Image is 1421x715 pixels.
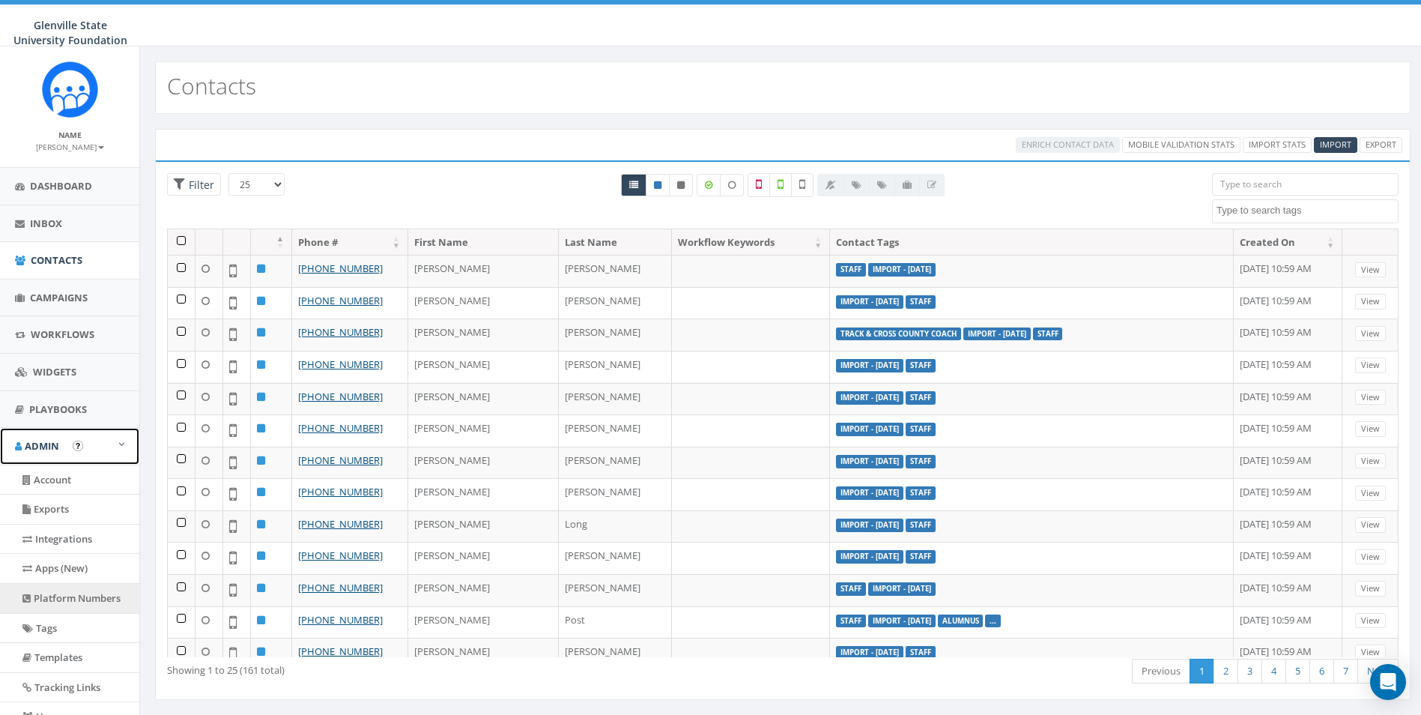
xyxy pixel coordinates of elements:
td: [PERSON_NAME] [559,478,673,510]
a: [PHONE_NUMBER] [298,453,383,467]
img: Rally_Corp_Icon.png [42,61,98,118]
a: Previous [1132,659,1190,684]
td: [PERSON_NAME] [408,255,559,287]
a: [PHONE_NUMBER] [298,357,383,371]
label: Staff [906,486,936,500]
label: Alumnus [938,615,984,628]
label: Staff [906,550,936,564]
label: Staff [906,455,936,468]
a: [PERSON_NAME] [36,139,104,153]
a: Import [1314,137,1357,153]
td: [DATE] 10:59 AM [1234,319,1342,351]
a: View [1355,294,1386,310]
td: [PERSON_NAME] [559,351,673,383]
a: [PHONE_NUMBER] [298,421,383,435]
a: [PHONE_NUMBER] [298,485,383,498]
label: Staff [836,263,866,277]
label: Not Validated [791,173,813,197]
td: [DATE] 10:59 AM [1234,255,1342,287]
a: Import Stats [1243,137,1312,153]
td: [DATE] 10:59 AM [1234,351,1342,383]
td: [DATE] 10:59 AM [1234,574,1342,606]
th: Last Name [559,229,673,256]
td: [DATE] 10:59 AM [1234,510,1342,543]
i: This phone number is subscribed and will receive texts. [654,181,661,190]
td: [DATE] 10:59 AM [1234,638,1342,670]
td: [DATE] 10:59 AM [1234,478,1342,510]
td: [DATE] 10:59 AM [1234,287,1342,319]
th: First Name [408,229,559,256]
label: Track & Cross County Coach [836,328,961,341]
td: [PERSON_NAME] [559,542,673,574]
a: ... [990,616,996,626]
td: [DATE] 10:59 AM [1234,414,1342,447]
td: [PERSON_NAME] [559,414,673,447]
td: [PERSON_NAME] [559,287,673,319]
button: Open In-App Guide [73,441,83,451]
a: View [1355,517,1386,533]
td: [PERSON_NAME] [408,542,559,574]
label: Data Enriched [697,174,721,196]
a: View [1355,486,1386,501]
label: Import - [DATE] [836,519,903,532]
a: Active [646,174,670,196]
label: Import - [DATE] [836,550,903,564]
td: [PERSON_NAME] [559,255,673,287]
label: Staff [906,423,936,436]
a: [PHONE_NUMBER] [298,613,383,627]
a: 3 [1237,659,1262,684]
a: [PHONE_NUMBER] [298,262,383,275]
span: Glenville State University Foundation [13,18,127,47]
span: Filter [185,178,214,192]
span: Contacts [31,253,82,267]
a: View [1355,581,1386,597]
label: Import - [DATE] [836,455,903,468]
a: [PHONE_NUMBER] [298,294,383,307]
a: View [1355,453,1386,469]
textarea: Search [1217,204,1398,217]
td: [PERSON_NAME] [408,351,559,383]
span: Import [1320,139,1351,150]
td: Long [559,510,673,543]
label: Import - [DATE] [836,423,903,436]
span: Widgets [33,365,76,378]
label: Staff [906,295,936,309]
input: Type to search [1212,173,1399,196]
a: View [1355,421,1386,437]
a: View [1355,549,1386,565]
label: Staff [836,582,866,596]
td: [PERSON_NAME] [408,606,559,639]
label: Import - [DATE] [836,391,903,405]
a: Next [1357,659,1399,684]
a: 5 [1285,659,1310,684]
td: [PERSON_NAME] [559,319,673,351]
a: [PHONE_NUMBER] [298,325,383,339]
td: [PERSON_NAME] [408,287,559,319]
label: Import - [DATE] [836,486,903,500]
label: Staff [906,519,936,532]
a: 2 [1214,659,1238,684]
label: Staff [836,615,866,628]
td: [DATE] 10:59 AM [1234,606,1342,639]
td: [PERSON_NAME] [408,383,559,415]
a: [PHONE_NUMBER] [298,581,383,594]
label: Staff [906,646,936,660]
label: Validated [769,173,792,197]
span: Campaigns [30,291,88,304]
td: [PERSON_NAME] [408,447,559,479]
a: All contacts [621,174,646,196]
span: Advance Filter [167,173,221,196]
h2: Contacts [167,73,256,98]
label: Import - [DATE] [836,295,903,309]
span: Workflows [31,328,94,341]
label: Import - [DATE] [868,615,936,628]
a: 4 [1261,659,1286,684]
a: [PHONE_NUMBER] [298,549,383,562]
span: Admin [25,439,59,453]
a: View [1355,357,1386,373]
a: View [1355,613,1386,629]
td: [PERSON_NAME] [408,414,559,447]
a: [PHONE_NUMBER] [298,390,383,403]
i: This phone number is unsubscribed and has opted-out of all texts. [677,181,685,190]
td: [PERSON_NAME] [408,638,559,670]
